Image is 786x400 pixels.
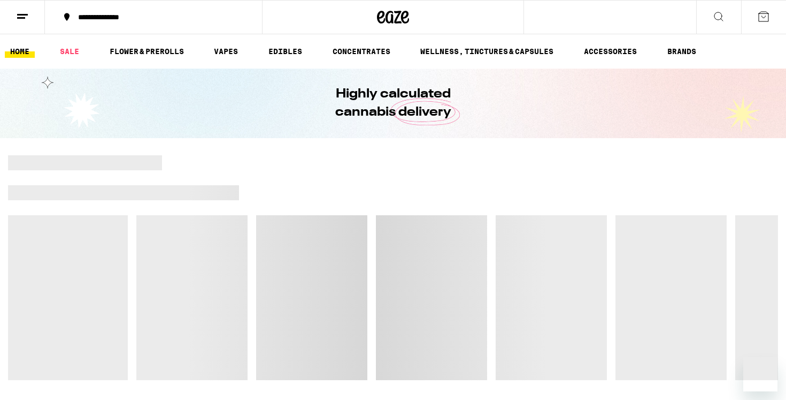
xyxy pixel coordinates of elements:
a: VAPES [209,45,243,58]
a: WELLNESS, TINCTURES & CAPSULES [415,45,559,58]
a: SALE [55,45,84,58]
a: HOME [5,45,35,58]
h1: Highly calculated cannabis delivery [305,85,481,122]
a: BRANDS [662,45,702,58]
a: FLOWER & PREROLLS [104,45,189,58]
a: ACCESSORIES [579,45,642,58]
iframe: Button to launch messaging window [743,357,777,391]
a: EDIBLES [263,45,307,58]
a: CONCENTRATES [327,45,396,58]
